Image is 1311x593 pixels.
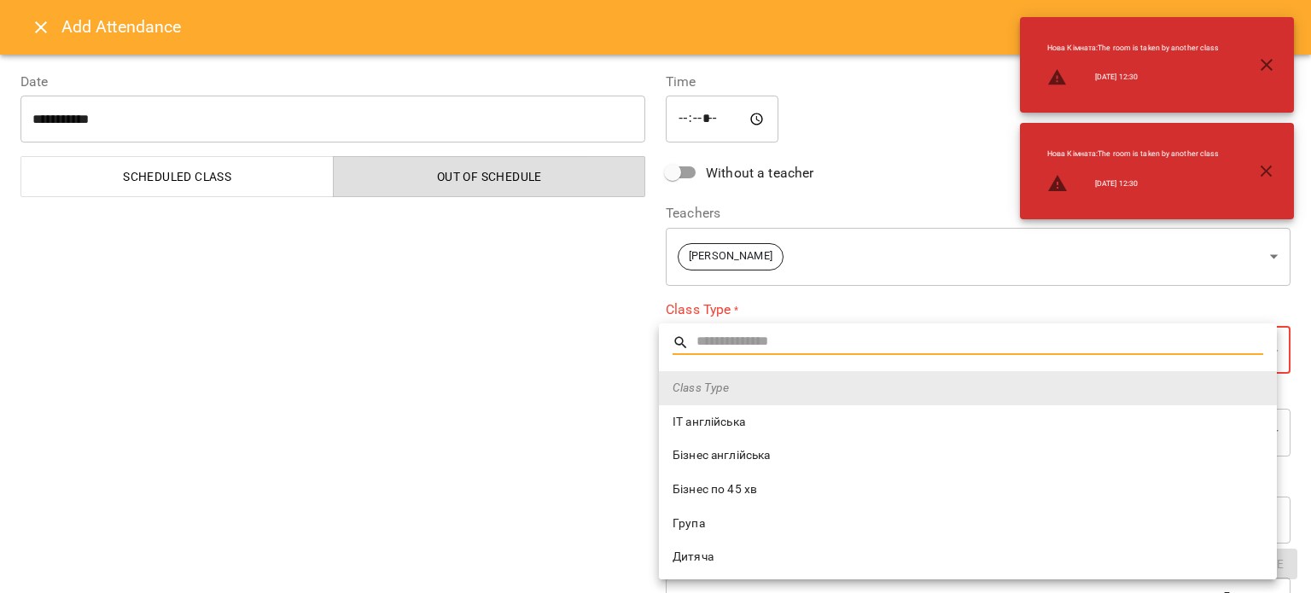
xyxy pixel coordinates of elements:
li: Нова Кімната : The room is taken by another class [1034,142,1232,166]
span: Група [673,515,1263,532]
li: [DATE] 12:30 [1034,166,1232,201]
span: Class Type [673,380,1263,397]
li: [DATE] 12:30 [1034,61,1232,95]
li: Нова Кімната : The room is taken by another class [1034,36,1232,61]
span: ІТ англійська [673,414,1263,431]
span: Бізнес англійська [673,447,1263,464]
span: Бізнес по 45 хв [673,481,1263,498]
span: Дитяча [673,549,1263,566]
